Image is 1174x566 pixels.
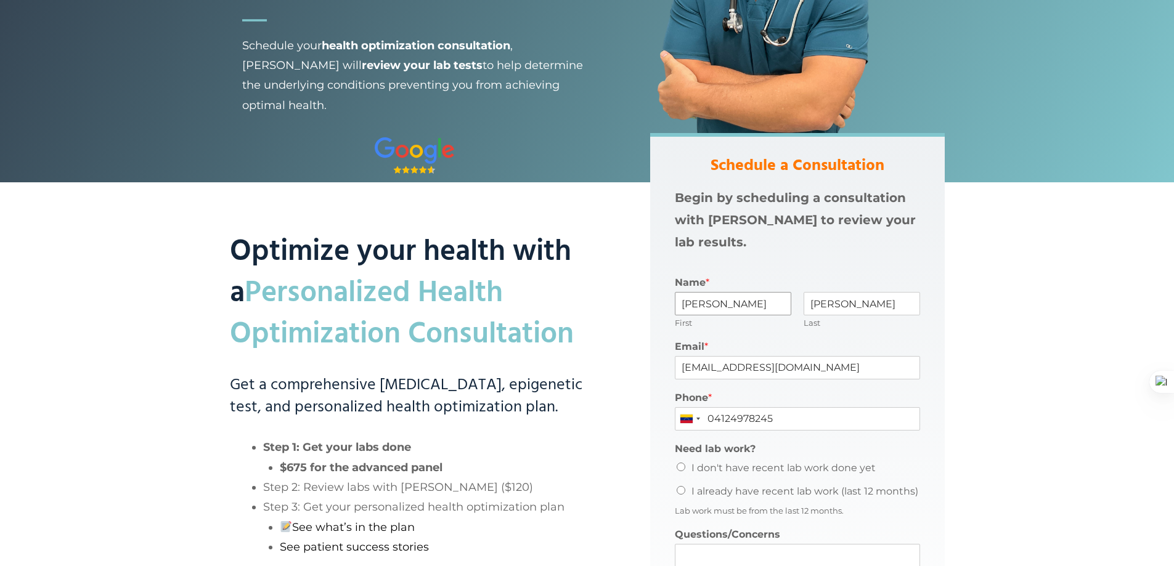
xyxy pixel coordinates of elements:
[675,407,920,431] input: 0412-1234567
[263,440,411,454] strong: Step 1: Get your labs done
[230,133,601,356] h2: Optimize your health with a
[675,341,920,354] label: Email
[691,462,876,474] label: I don't have recent lab work done yet
[675,277,920,289] label: Name
[362,59,483,72] strong: review your lab tests
[242,36,587,116] span: Schedule your , [PERSON_NAME] will to help determine the underlying conditions preventing you fro...
[675,318,791,328] label: First
[322,39,510,52] strong: health optimization consultation
[263,497,601,557] li: Step 3: Get your personalized health optimization plan
[675,190,916,249] strong: Begin by scheduling a consultation with [PERSON_NAME] to review your lab results.
[230,270,574,358] mark: Personalized Health Optimization Consultation
[280,540,429,554] a: See patient success stories
[280,461,442,474] strong: $675 for the advanced panel
[804,318,920,328] label: Last
[675,408,704,430] div: Venezuela: +58
[675,506,920,516] div: Lab work must be from the last 12 months.
[230,374,601,419] h3: Get a comprehensive [MEDICAL_DATA], epigenetic test, and personalized health optimization plan.
[675,443,920,456] label: Need lab work?
[280,521,291,532] img: 📝
[263,477,601,497] li: Step 2: Review labs with [PERSON_NAME] ($120)
[691,485,918,497] label: I already have recent lab work (last 12 months)
[675,528,920,541] label: Questions/Concerns
[711,153,884,179] strong: Schedule a Consultation
[675,392,920,405] label: Phone
[280,520,415,534] a: See what’s in the plan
